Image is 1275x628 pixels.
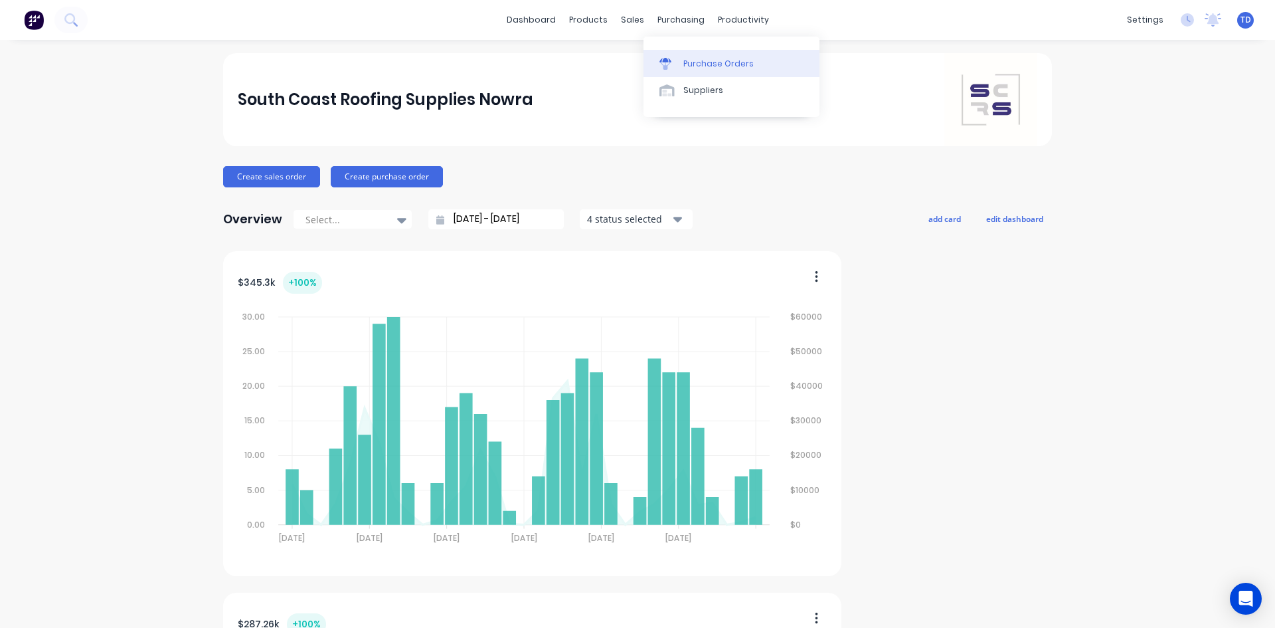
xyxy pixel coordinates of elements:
[587,212,671,226] div: 4 status selected
[711,10,776,30] div: productivity
[562,10,614,30] div: products
[279,532,305,544] tspan: [DATE]
[791,450,822,461] tspan: $20000
[791,484,820,496] tspan: $10000
[242,380,265,391] tspan: 20.00
[434,532,460,544] tspan: [DATE]
[238,272,322,294] div: $ 345.3k
[500,10,562,30] a: dashboard
[357,532,382,544] tspan: [DATE]
[244,450,265,461] tspan: 10.00
[791,415,822,426] tspan: $30000
[651,10,711,30] div: purchasing
[24,10,44,30] img: Factory
[1230,583,1262,615] div: Open Intercom Messenger
[242,346,265,357] tspan: 25.00
[666,532,692,544] tspan: [DATE]
[683,84,723,96] div: Suppliers
[944,53,1037,146] img: South Coast Roofing Supplies Nowra
[920,210,970,227] button: add card
[283,272,322,294] div: + 100 %
[643,50,819,76] a: Purchase Orders
[223,166,320,187] button: Create sales order
[683,58,754,70] div: Purchase Orders
[791,519,802,530] tspan: $0
[791,380,823,391] tspan: $40000
[244,415,265,426] tspan: 15.00
[791,346,823,357] tspan: $50000
[791,311,823,322] tspan: $60000
[588,532,614,544] tspan: [DATE]
[242,311,265,322] tspan: 30.00
[580,209,693,229] button: 4 status selected
[643,77,819,104] a: Suppliers
[247,519,265,530] tspan: 0.00
[1240,14,1251,26] span: TD
[238,86,533,113] div: South Coast Roofing Supplies Nowra
[223,206,282,233] div: Overview
[614,10,651,30] div: sales
[331,166,443,187] button: Create purchase order
[511,532,537,544] tspan: [DATE]
[977,210,1052,227] button: edit dashboard
[247,484,265,496] tspan: 5.00
[1120,10,1170,30] div: settings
